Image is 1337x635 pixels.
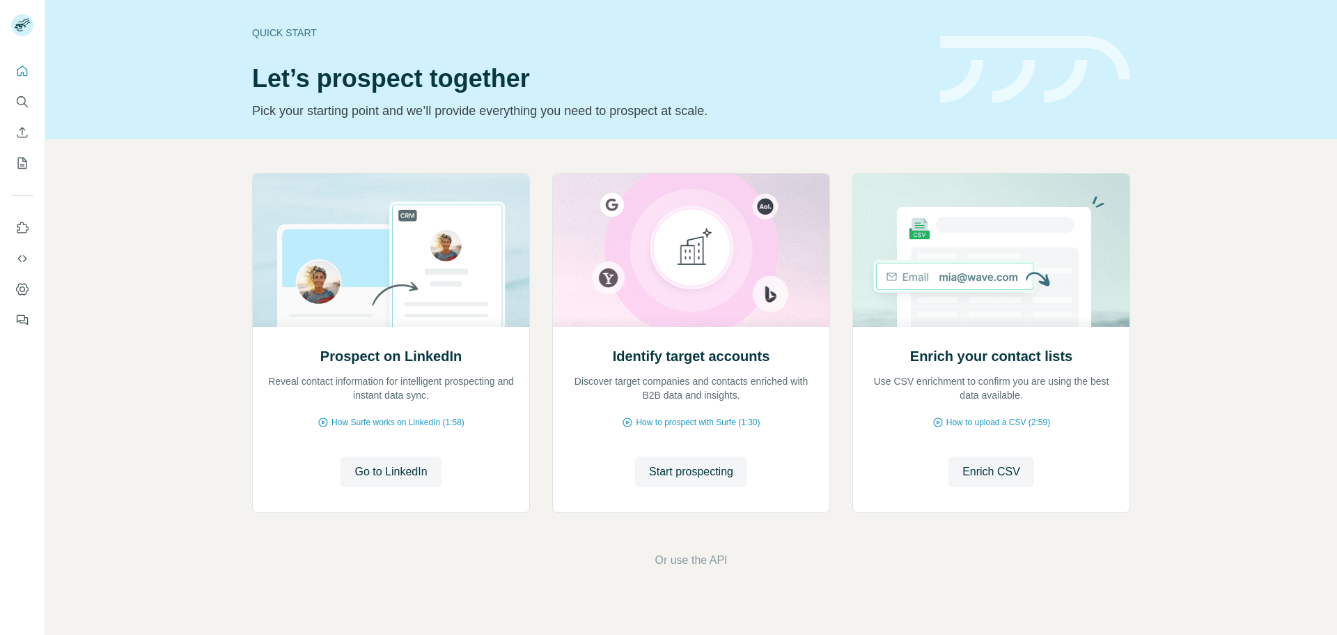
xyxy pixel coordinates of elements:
button: Dashboard [11,277,33,302]
img: Identify target accounts [552,174,830,327]
p: Pick your starting point and we’ll provide everything you need to prospect at scale. [252,101,923,121]
h2: Identify target accounts [613,346,770,366]
span: How to upload a CSV (2:59) [946,416,1050,429]
span: Go to LinkedIn [354,464,427,480]
button: Quick start [11,59,33,84]
button: Enrich CSV [948,457,1034,487]
span: Start prospecting [649,464,733,480]
img: Enrich your contact lists [852,174,1130,327]
button: Feedback [11,307,33,332]
p: Discover target companies and contacts enriched with B2B data and insights. [567,374,815,402]
button: Start prospecting [635,457,747,487]
div: Quick start [252,26,923,40]
button: Use Surfe API [11,246,33,271]
span: How Surfe works on LinkedIn (1:58) [331,416,464,429]
img: Prospect on LinkedIn [252,174,530,327]
button: My lists [11,151,33,176]
span: How to prospect with Surfe (1:30) [636,416,760,429]
p: Reveal contact information for intelligent prospecting and instant data sync. [267,374,515,402]
button: Enrich CSV [11,120,33,145]
img: banner [940,36,1130,104]
h1: Let’s prospect together [252,65,923,93]
button: Use Surfe on LinkedIn [11,215,33,240]
h2: Prospect on LinkedIn [320,346,462,366]
p: Use CSV enrichment to confirm you are using the best data available. [867,374,1116,402]
button: Search [11,89,33,114]
h2: Enrich your contact lists [910,346,1072,366]
span: Enrich CSV [962,464,1020,480]
button: Go to LinkedIn [341,457,441,487]
button: Or use the API [655,552,727,569]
